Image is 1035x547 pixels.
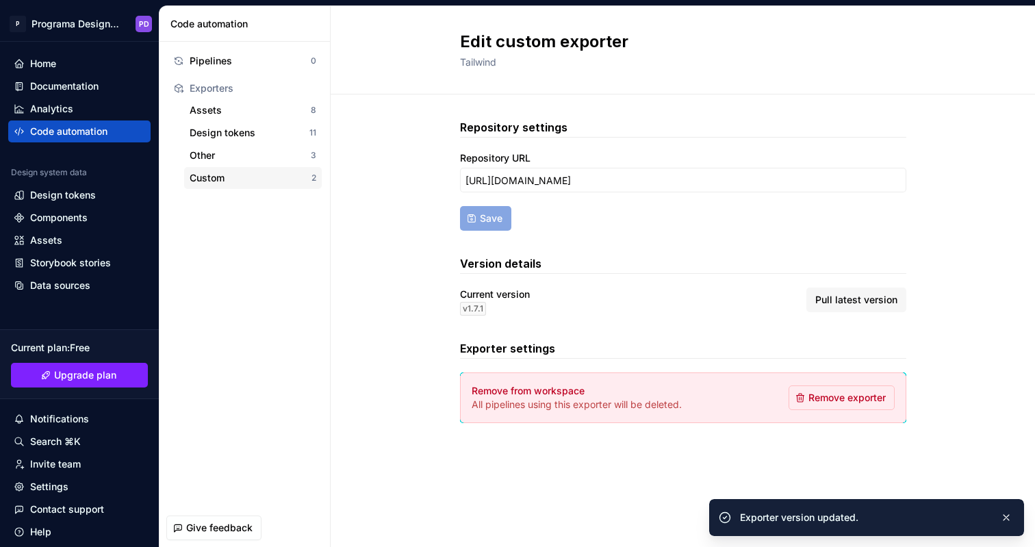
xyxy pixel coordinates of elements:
a: Components [8,207,151,229]
div: Help [30,525,51,539]
div: Home [30,57,56,71]
div: Invite team [30,457,81,471]
div: Assets [190,103,311,117]
h3: Repository settings [460,119,906,136]
div: PD [139,18,149,29]
button: Other3 [184,144,322,166]
div: Current version [460,288,530,301]
p: All pipelines using this exporter will be deleted. [472,398,682,411]
h3: Exporter settings [460,340,906,357]
div: 11 [309,127,316,138]
div: Design tokens [30,188,96,202]
a: Settings [8,476,151,498]
div: Contact support [30,503,104,516]
button: PPrograma Design SystemPD [3,9,156,38]
div: Exporters [190,81,316,95]
div: P [10,16,26,32]
button: Custom2 [184,167,322,189]
div: Pipelines [190,54,311,68]
a: Analytics [8,98,151,120]
label: Repository URL [460,151,531,165]
div: Notifications [30,412,89,426]
div: Current plan : Free [11,341,148,355]
div: 2 [311,173,316,183]
a: Assets [8,229,151,251]
button: Remove exporter [789,385,895,410]
div: Exporter version updated. [740,511,989,524]
div: 0 [311,55,316,66]
div: 3 [311,150,316,161]
div: Code automation [30,125,107,138]
div: Design system data [11,167,87,178]
button: Contact support [8,498,151,520]
div: Code automation [170,17,324,31]
div: Storybook stories [30,256,111,270]
span: Pull latest version [815,293,897,307]
a: Invite team [8,453,151,475]
button: Search ⌘K [8,431,151,453]
a: Code automation [8,120,151,142]
button: Pull latest version [806,288,906,312]
span: Remove exporter [808,391,886,405]
button: Pipelines0 [168,50,322,72]
a: Data sources [8,275,151,296]
span: Give feedback [186,521,253,535]
span: Tailwind [460,56,496,68]
a: Storybook stories [8,252,151,274]
a: Home [8,53,151,75]
div: Documentation [30,79,99,93]
div: 8 [311,105,316,116]
div: Settings [30,480,68,494]
div: Design tokens [190,126,309,140]
button: Notifications [8,408,151,430]
button: Design tokens11 [184,122,322,144]
button: Assets8 [184,99,322,121]
div: Programa Design System [31,17,119,31]
h2: Edit custom exporter [460,31,890,53]
button: Give feedback [166,516,261,540]
div: v 1.7.1 [460,302,486,316]
div: Custom [190,171,311,185]
div: Components [30,211,88,225]
button: Help [8,521,151,543]
div: Other [190,149,311,162]
a: Design tokens [8,184,151,206]
div: Data sources [30,279,90,292]
span: Upgrade plan [54,368,116,382]
div: Search ⌘K [30,435,81,448]
h4: Remove from workspace [472,384,585,398]
div: Assets [30,233,62,247]
h3: Version details [460,255,906,272]
div: Analytics [30,102,73,116]
a: Documentation [8,75,151,97]
button: Upgrade plan [11,363,148,387]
